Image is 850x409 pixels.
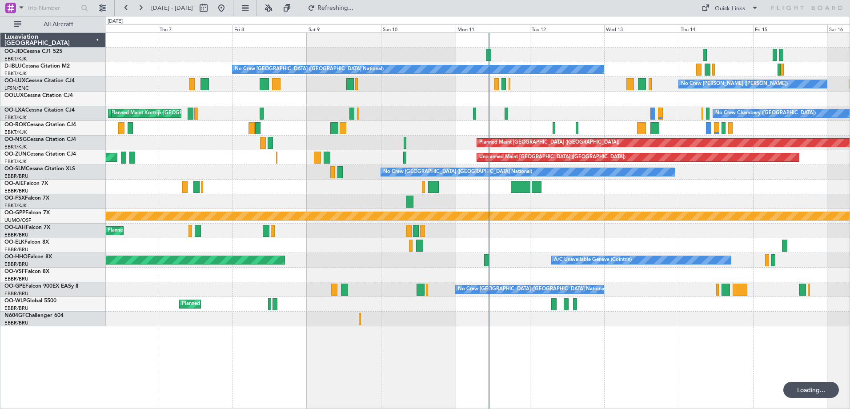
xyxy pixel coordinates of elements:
div: [DATE] [108,18,123,25]
span: OO-JID [4,49,23,54]
a: OOLUXCessna Citation CJ4 [4,93,73,98]
a: OO-SLMCessna Citation XLS [4,166,75,172]
a: UUMO/OSF [4,217,31,224]
div: Sat 9 [307,24,381,32]
span: OO-LXA [4,108,25,113]
div: No Crew [GEOGRAPHIC_DATA] ([GEOGRAPHIC_DATA] National) [383,165,532,179]
a: OO-JIDCessna CJ1 525 [4,49,62,54]
input: Trip Number [27,1,78,15]
a: D-IBLUCessna Citation M2 [4,64,70,69]
a: EBBR/BRU [4,305,28,312]
div: Fri 8 [233,24,307,32]
span: OO-AIE [4,181,24,186]
div: Wed 6 [84,24,158,32]
button: All Aircraft [10,17,96,32]
div: Planned Maint [GEOGRAPHIC_DATA] ([GEOGRAPHIC_DATA]) [479,136,619,149]
span: OO-LUX [4,78,25,84]
button: Refreshing... [304,1,357,15]
div: Quick Links [715,4,745,13]
div: Wed 13 [604,24,678,32]
div: Tue 12 [530,24,604,32]
a: EBBR/BRU [4,246,28,253]
a: EBBR/BRU [4,188,28,194]
div: Loading... [783,382,839,398]
div: A/C Unavailable Geneva (Cointrin) [554,253,632,267]
a: EBKT/KJK [4,202,27,209]
span: Refreshing... [317,5,354,11]
div: No Crew Chambery ([GEOGRAPHIC_DATA]) [715,107,816,120]
span: OO-NSG [4,137,27,142]
span: OO-ROK [4,122,27,128]
a: OO-NSGCessna Citation CJ4 [4,137,76,142]
span: OO-GPE [4,284,25,289]
button: Quick Links [697,1,763,15]
span: OO-ELK [4,240,24,245]
a: EBBR/BRU [4,320,28,326]
span: OO-SLM [4,166,26,172]
div: Planned Maint [GEOGRAPHIC_DATA] ([GEOGRAPHIC_DATA] National) [108,224,269,237]
a: OO-FSXFalcon 7X [4,196,49,201]
span: All Aircraft [23,21,94,28]
span: OO-LAH [4,225,26,230]
div: No Crew [GEOGRAPHIC_DATA] ([GEOGRAPHIC_DATA] National) [458,283,607,296]
span: OO-GPP [4,210,25,216]
a: EBBR/BRU [4,173,28,180]
a: OO-ROKCessna Citation CJ4 [4,122,76,128]
div: Thu 7 [158,24,232,32]
a: OO-AIEFalcon 7X [4,181,48,186]
div: Unplanned Maint [GEOGRAPHIC_DATA] ([GEOGRAPHIC_DATA]) [479,151,625,164]
span: OO-WLP [4,298,26,304]
a: OO-WLPGlobal 5500 [4,298,56,304]
a: EBBR/BRU [4,232,28,238]
a: OO-ZUNCessna Citation CJ4 [4,152,76,157]
a: EBKT/KJK [4,114,27,121]
span: OO-ZUN [4,152,27,157]
a: OO-GPEFalcon 900EX EASy II [4,284,78,289]
a: EBKT/KJK [4,129,27,136]
span: D-IBLU [4,64,22,69]
span: OO-HHO [4,254,28,260]
a: EBKT/KJK [4,70,27,77]
a: LFSN/ENC [4,85,29,92]
span: OO-FSX [4,196,25,201]
a: OO-LAHFalcon 7X [4,225,50,230]
div: Planned Maint Kortrijk-[GEOGRAPHIC_DATA] [111,107,214,120]
a: OO-GPPFalcon 7X [4,210,50,216]
a: EBBR/BRU [4,261,28,268]
span: N604GF [4,313,25,318]
a: OO-HHOFalcon 8X [4,254,52,260]
span: [DATE] - [DATE] [151,4,193,12]
a: EBBR/BRU [4,276,28,282]
div: Planned Maint Milan (Linate) [182,297,246,311]
span: OOLUX [4,93,24,98]
a: OO-ELKFalcon 8X [4,240,49,245]
a: EBKT/KJK [4,144,27,150]
a: EBBR/BRU [4,290,28,297]
a: OO-LUXCessna Citation CJ4 [4,78,75,84]
div: No Crew [PERSON_NAME] ([PERSON_NAME]) [681,77,788,91]
div: Fri 15 [753,24,827,32]
a: OO-LXACessna Citation CJ4 [4,108,75,113]
a: N604GFChallenger 604 [4,313,64,318]
span: OO-VSF [4,269,25,274]
div: Sun 10 [381,24,455,32]
a: OO-VSFFalcon 8X [4,269,49,274]
div: No Crew [GEOGRAPHIC_DATA] ([GEOGRAPHIC_DATA] National) [235,63,384,76]
a: EBKT/KJK [4,56,27,62]
div: Mon 11 [456,24,530,32]
a: EBKT/KJK [4,158,27,165]
div: Thu 14 [679,24,753,32]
